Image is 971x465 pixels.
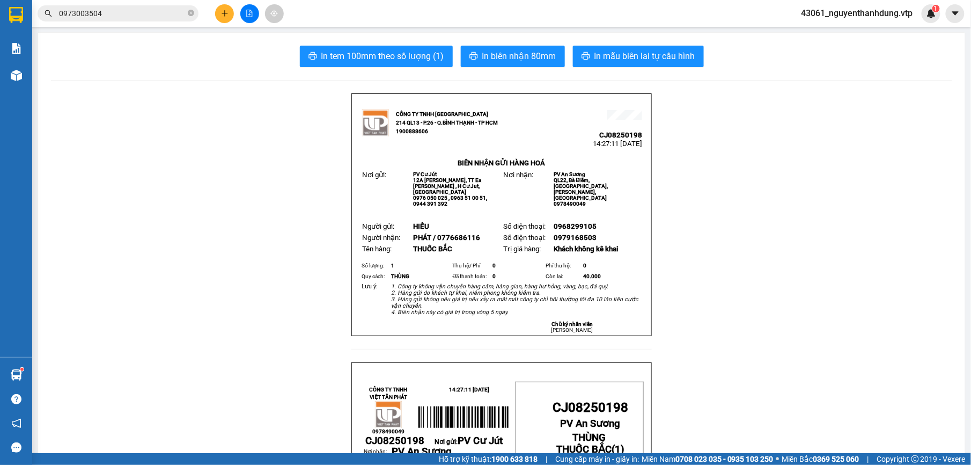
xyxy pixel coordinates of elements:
img: logo [362,110,389,136]
td: Còn lại: [545,271,582,282]
span: aim [270,10,278,17]
strong: ( ) [556,432,624,455]
span: CJ08250198 [365,435,424,447]
em: 1. Công ty không vận chuyển hàng cấm, hàng gian, hàng hư hỏng, vàng, bạc, đá quý. 2. Hàng gửi do ... [391,283,638,316]
span: printer [582,52,590,62]
span: Số điện thoại: [503,222,546,230]
strong: Chữ ký nhân viên [551,321,593,327]
span: close-circle [188,10,194,16]
sup: 1 [932,5,940,12]
span: 0978490049 [554,201,586,207]
span: CJ08250198 [553,400,628,415]
span: Hỗ trợ kỹ thuật: [439,453,538,465]
td: Số lượng: [360,260,389,271]
span: QL22, Bà Điểm, [GEOGRAPHIC_DATA], [PERSON_NAME], [GEOGRAPHIC_DATA] [554,177,608,201]
span: 0 [583,263,586,268]
td: Đã thanh toán: [451,271,491,282]
span: PV An Sương [554,171,586,177]
span: CJ08250198 [599,131,642,139]
span: Nơi nhận: [503,171,533,179]
span: CJ08250198 [108,40,151,48]
button: plus [215,4,234,23]
span: 14:27:11 [DATE] [593,140,642,148]
span: notification [11,418,21,428]
img: logo [11,24,25,51]
span: [PERSON_NAME] [551,327,593,333]
span: message [11,442,21,453]
span: In biên nhận 80mm [482,49,556,63]
td: Phí thu hộ: [545,260,582,271]
img: warehouse-icon [11,369,22,381]
span: 0 [492,273,496,279]
span: 1 [391,263,394,268]
span: Khách không kê khai [554,245,619,253]
span: caret-down [951,9,960,18]
span: Tên hàng: [362,245,392,253]
button: printerIn tem 100mm theo số lượng (1) [300,46,453,67]
span: Miền Bắc [782,453,859,465]
img: solution-icon [11,43,22,54]
span: THÙNG [391,273,409,279]
span: Cung cấp máy in - giấy in: [555,453,639,465]
span: close-circle [188,9,194,19]
button: printerIn mẫu biên lai tự cấu hình [573,46,704,67]
span: Người gửi: [362,222,394,230]
button: aim [265,4,284,23]
span: 0968299105 [554,222,597,230]
span: copyright [911,455,919,463]
strong: CÔNG TY TNHH VIỆT TÂN PHÁT [370,387,408,400]
span: printer [308,52,317,62]
span: plus [221,10,229,17]
span: 43061_nguyenthanhdung.vtp [793,6,922,20]
strong: CÔNG TY TNHH [GEOGRAPHIC_DATA] 214 QL13 - P.26 - Q.BÌNH THẠNH - TP HCM 1900888606 [396,111,498,134]
span: THUỐC BẮC [413,245,452,253]
span: PV Cư Jút [458,435,503,447]
span: PV An Sương [392,446,452,457]
span: printer [469,52,478,62]
span: Người nhận: [362,234,400,242]
span: Số điện thoại: [503,234,546,242]
span: In tem 100mm theo số lượng (1) [321,49,444,63]
strong: 0369 525 060 [813,455,859,463]
strong: BIÊN NHẬN GỬI HÀNG HOÁ [37,64,124,72]
button: caret-down [946,4,965,23]
span: 0978490049 [372,428,404,434]
input: Tìm tên, số ĐT hoặc mã đơn [59,8,186,19]
span: THÙNG [572,432,606,444]
span: PV Cư Jút [36,75,60,81]
span: question-circle [11,394,21,404]
span: 14:27:11 [DATE] [102,48,151,56]
span: 12A [PERSON_NAME], TT Ea [PERSON_NAME] , H Cư Jut, [GEOGRAPHIC_DATA] [413,177,481,195]
span: search [45,10,52,17]
img: logo [375,401,402,428]
strong: CÔNG TY TNHH [GEOGRAPHIC_DATA] 214 QL13 - P.26 - Q.BÌNH THẠNH - TP HCM 1900888606 [28,17,87,57]
img: warehouse-icon [11,70,22,81]
span: file-add [246,10,253,17]
td: Thụ hộ/ Phí [451,260,491,271]
span: Miền Nam [642,453,774,465]
img: logo-vxr [9,7,23,23]
button: file-add [240,4,259,23]
span: 1 [934,5,938,12]
span: Nơi gửi: [435,438,503,446]
span: Nơi gửi: [362,171,386,179]
span: THUỐC BẮC [556,444,612,455]
span: 40.000 [583,273,601,279]
strong: 0708 023 035 - 0935 103 250 [675,455,774,463]
strong: 1900 633 818 [491,455,538,463]
span: In mẫu biên lai tự cấu hình [594,49,695,63]
span: 0 [492,263,496,268]
span: | [546,453,547,465]
span: | [867,453,869,465]
button: printerIn biên nhận 80mm [461,46,565,67]
span: PV Cư Jút [413,171,437,177]
span: 1 [615,444,621,455]
span: 14:27:11 [DATE] [449,387,489,393]
span: 0979168503 [554,234,597,242]
span: HIẾU [413,222,429,230]
span: Nơi gửi: [11,75,22,90]
span: Lưu ý: [362,283,378,290]
strong: BIÊN NHẬN GỬI HÀNG HOÁ [458,159,545,167]
img: icon-new-feature [926,9,936,18]
td: Quy cách: [360,271,389,282]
